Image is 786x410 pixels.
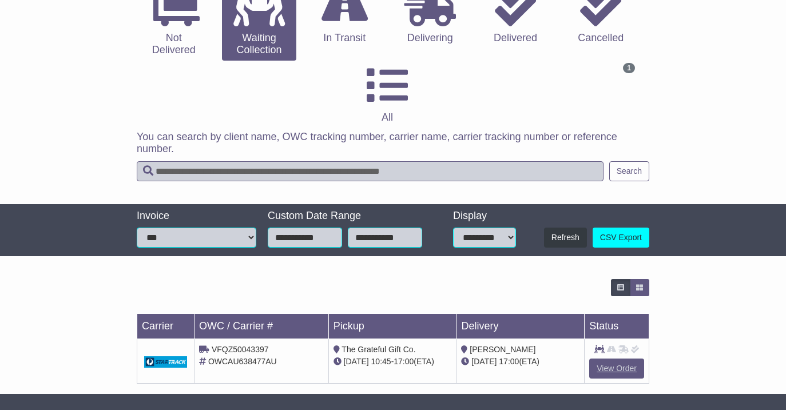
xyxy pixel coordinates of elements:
span: [DATE] [471,357,497,366]
td: Pickup [328,314,456,339]
td: Delivery [456,314,585,339]
a: CSV Export [593,228,649,248]
span: 1 [623,63,635,73]
span: 10:45 [371,357,391,366]
div: - (ETA) [334,356,452,368]
button: Refresh [544,228,587,248]
div: (ETA) [461,356,579,368]
div: Custom Date Range [268,210,431,222]
td: OWC / Carrier # [194,314,329,339]
span: 17:00 [394,357,414,366]
p: You can search by client name, OWC tracking number, carrier name, carrier tracking number or refe... [137,131,649,156]
span: OWCAU638477AU [208,357,277,366]
span: 17:00 [499,357,519,366]
td: Status [585,314,649,339]
a: 1 All [137,61,638,128]
img: GetCarrierServiceDarkLogo [144,356,187,368]
span: [PERSON_NAME] [470,345,535,354]
div: Display [453,210,516,222]
span: The Grateful Gift Co. [342,345,415,354]
span: [DATE] [344,357,369,366]
a: View Order [589,359,644,379]
div: Invoice [137,210,256,222]
button: Search [609,161,649,181]
span: VFQZ50043397 [212,345,269,354]
td: Carrier [137,314,194,339]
